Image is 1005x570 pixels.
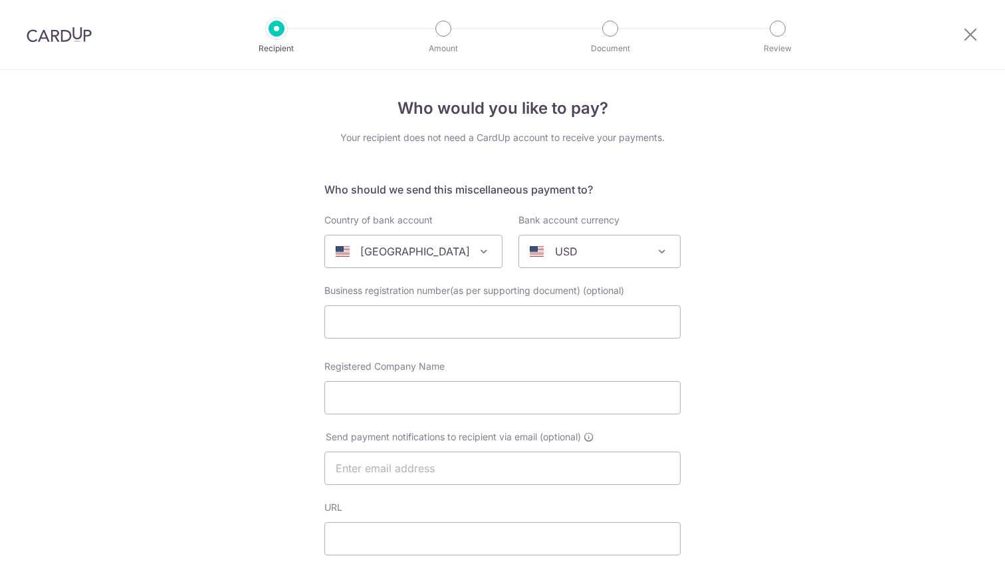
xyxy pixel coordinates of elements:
[27,27,92,43] img: CardUp
[519,235,680,267] span: USD
[394,42,493,55] p: Amount
[324,214,433,227] label: Country of bank account
[324,96,681,120] h4: Who would you like to pay?
[324,131,681,144] div: Your recipient does not need a CardUp account to receive your payments.
[518,214,619,227] label: Bank account currency
[227,42,326,55] p: Recipient
[324,360,445,372] span: Registered Company Name
[324,452,681,485] input: Enter email address
[518,235,681,268] span: USD
[324,501,342,514] label: URL
[324,235,502,268] span: United States
[326,430,581,444] span: Send payment notifications to recipient via email (optional)
[360,243,470,259] p: [GEOGRAPHIC_DATA]
[325,235,502,267] span: United States
[555,243,578,259] p: USD
[561,42,659,55] p: Document
[324,285,580,296] span: Business registration number(as per supporting document)
[583,284,624,297] span: (optional)
[728,42,827,55] p: Review
[324,182,681,198] h5: Who should we send this miscellaneous payment to?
